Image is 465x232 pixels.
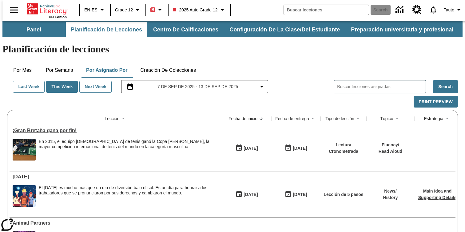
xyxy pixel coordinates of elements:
a: Main Idea and Supporting Details [418,189,456,200]
a: Día del Trabajo, Lessons [13,174,219,180]
button: Abrir el menú lateral [5,1,23,19]
p: Fluency / [379,142,402,148]
span: NJ Edition [49,15,67,19]
div: El [DATE] es mucho más que un día de diversión bajo el sol. Es un día para honrar a los trabajado... [39,185,219,196]
div: Subbarra de navegación [2,21,463,37]
button: Class: 2025 Auto Grade 12, Selecciona una clase [170,4,228,15]
img: British tennis player Andy Murray, extending his whole body to reach a ball during a tennis match... [13,139,36,161]
a: ¡Gran Bretaña gana por fin!, Lessons [13,128,219,133]
button: This Week [46,81,78,93]
button: Seleccione el intervalo de fechas opción del menú [124,83,265,90]
button: Sort [393,115,401,122]
div: Tópico [380,116,393,122]
button: Sort [257,115,265,122]
svg: Collapse Date Range Filter [258,83,265,90]
p: History [383,194,398,201]
div: Fecha de inicio [229,116,257,122]
button: Planificación de lecciones [66,22,147,37]
div: Tipo de lección [325,116,354,122]
input: Buscar lecciones asignadas [337,82,426,91]
button: Panel [3,22,65,37]
button: Language: EN-ES, Selecciona un idioma [82,4,108,15]
input: search field [284,5,369,15]
button: Grado: Grade 12, Elige un grado [113,4,144,15]
div: Animal Partners [13,220,219,226]
span: Grade 12 [115,7,133,13]
button: Por mes [7,63,38,78]
div: En 2015, el equipo [DEMOGRAPHIC_DATA] de tenis ganó la Copa [PERSON_NAME], la mayor competición i... [39,139,219,149]
img: A banner with a blue background shows an illustrated row of diverse men and women dressed in clot... [13,185,36,207]
div: [DATE] [293,191,307,198]
div: Portada [27,2,67,19]
div: En 2015, el equipo británico de tenis ganó la Copa Davis, la mayor competición internacional de t... [39,139,219,161]
div: Día del Trabajo [13,174,219,180]
div: Subbarra de navegación [2,22,459,37]
button: 07/23/25: Primer día en que estuvo disponible la lección [233,189,260,200]
a: Portada [27,3,67,15]
div: ¡Gran Bretaña gana por fin! [13,128,219,133]
div: Fecha de entrega [275,116,309,122]
a: Centro de recursos, Se abrirá en una pestaña nueva. [409,2,425,18]
div: Estrategia [424,116,443,122]
span: 7 de sep de 2025 - 13 de sep de 2025 [157,83,238,90]
button: Configuración de la clase/del estudiante [225,22,345,37]
div: [DATE] [244,191,258,198]
button: Next Week [79,81,112,93]
button: Last Week [13,81,45,93]
button: Sort [120,115,127,122]
div: El Día del Trabajo es mucho más que un día de diversión bajo el sol. Es un día para honrar a los ... [39,185,219,207]
p: Read Aloud [379,148,402,155]
a: Notificaciones [425,2,441,18]
button: Sort [354,115,362,122]
button: Search [433,80,458,93]
span: EN-ES [84,7,97,13]
a: Animal Partners, Lessons [13,220,219,226]
button: Sort [309,115,316,122]
div: [DATE] [293,144,307,152]
button: Por semana [41,63,78,78]
button: Creación de colecciones [135,63,201,78]
button: Centro de calificaciones [148,22,223,37]
a: Centro de información [392,2,409,18]
button: Perfil/Configuración [441,4,465,15]
button: Preparación universitaria y profesional [346,22,458,37]
button: 09/07/25: Último día en que podrá accederse la lección [283,142,309,154]
h1: Planificación de lecciones [2,43,463,55]
p: Lección de 5 pasos [324,191,363,198]
button: Print Preview [414,96,458,108]
p: Lectura Cronometrada [324,142,364,155]
span: 2025 Auto Grade 12 [173,7,217,13]
button: Boost El color de la clase es rojo. Cambiar el color de la clase. [148,4,166,15]
p: News / [383,188,398,194]
div: Lección [105,116,119,122]
button: Sort [443,115,451,122]
div: [DATE] [244,144,258,152]
button: Por asignado por [81,63,133,78]
span: Tauto [444,7,454,13]
span: B [151,6,154,14]
button: 09/01/25: Primer día en que estuvo disponible la lección [233,142,260,154]
button: 06/30/26: Último día en que podrá accederse la lección [283,189,309,200]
